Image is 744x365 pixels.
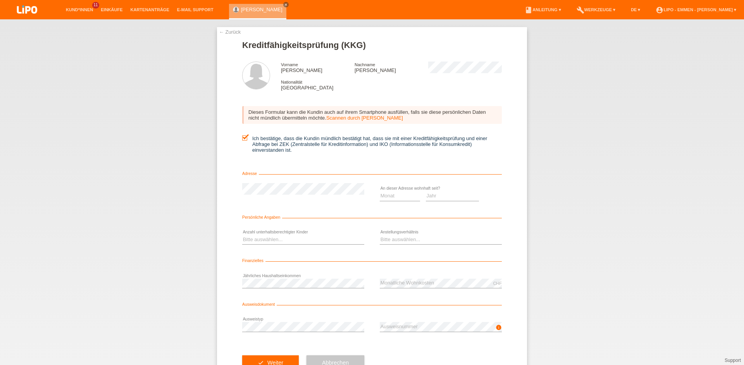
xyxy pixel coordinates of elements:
a: bookAnleitung ▾ [521,7,565,12]
span: Nationalität [281,80,302,84]
a: E-Mail Support [173,7,217,12]
a: Scannen durch [PERSON_NAME] [326,115,403,121]
div: CHF [493,281,502,286]
div: Dieses Formular kann die Kundin auch auf ihrem Smartphone ausfüllen, falls sie diese persönlichen... [242,106,502,124]
span: Ausweisdokument [242,302,277,307]
span: Finanzielles [242,259,265,263]
span: Vorname [281,62,298,67]
span: Persönliche Angaben [242,215,282,219]
i: account_circle [656,6,663,14]
a: Support [725,358,741,363]
div: [PERSON_NAME] [281,62,355,73]
a: Kund*innen [62,7,97,12]
a: LIPO pay [8,16,46,22]
span: Nachname [355,62,375,67]
a: Kartenanträge [127,7,173,12]
label: Ich bestätige, dass die Kundin mündlich bestätigt hat, dass sie mit einer Kreditfähigkeitsprüfung... [242,135,502,153]
a: DE ▾ [627,7,644,12]
a: info [496,327,502,331]
a: buildWerkzeuge ▾ [573,7,620,12]
i: build [577,6,584,14]
div: [PERSON_NAME] [355,62,428,73]
span: Adresse [242,171,259,176]
h1: Kreditfähigkeitsprüfung (KKG) [242,40,502,50]
i: close [284,3,288,7]
a: [PERSON_NAME] [241,7,282,12]
div: [GEOGRAPHIC_DATA] [281,79,355,91]
span: 11 [92,2,99,9]
a: account_circleLIPO - Emmen - [PERSON_NAME] ▾ [652,7,740,12]
a: Einkäufe [97,7,126,12]
a: ← Zurück [219,29,241,35]
a: close [283,2,289,7]
i: info [496,324,502,331]
i: book [525,6,532,14]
